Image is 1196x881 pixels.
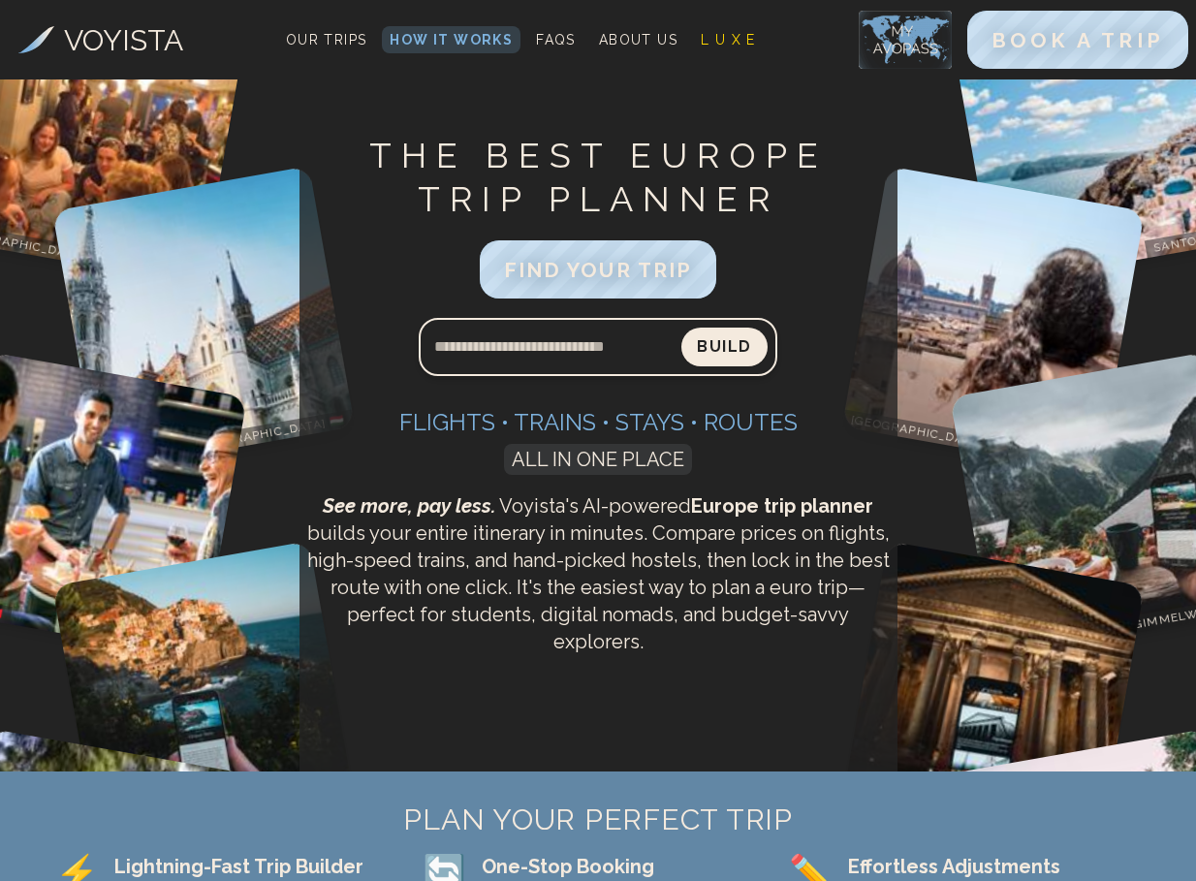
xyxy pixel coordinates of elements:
[967,33,1188,51] a: BOOK A TRIP
[307,492,890,655] p: Voyista's AI-powered builds your entire itinerary in minutes. Compare prices on flights, high-spe...
[419,324,681,370] input: Search query
[114,853,407,880] div: Lightning-Fast Trip Builder
[599,32,677,47] span: About Us
[286,32,367,47] span: Our Trips
[52,166,355,471] img: Budapest
[504,444,692,475] span: ALL IN ONE PLACE
[841,166,1144,471] img: Florence
[591,26,685,53] a: About Us
[55,802,1141,837] h2: PLAN YOUR PERFECT TRIP
[307,407,890,438] h3: Flights • Trains • Stays • Routes
[323,494,495,518] span: See more, pay less.
[848,853,1141,880] div: Effortless Adjustments
[382,26,520,53] a: How It Works
[701,32,756,47] span: L U X E
[307,134,890,221] h1: THE BEST EUROPE TRIP PLANNER
[504,258,692,282] span: FIND YOUR TRIP
[480,263,716,281] a: FIND YOUR TRIP
[991,28,1164,52] span: BOOK A TRIP
[859,11,952,69] img: My Account
[64,18,183,62] h3: VOYISTA
[278,26,375,53] a: Our Trips
[967,11,1188,69] button: BOOK A TRIP
[390,32,513,47] span: How It Works
[482,853,774,880] div: One-Stop Booking
[841,541,1144,846] img: Rome
[528,26,583,53] a: FAQs
[693,26,764,53] a: L U X E
[18,18,183,62] a: VOYISTA
[480,240,716,299] button: FIND YOUR TRIP
[691,494,873,518] strong: Europe trip planner
[681,328,768,366] button: Build
[52,541,355,846] img: Cinque Terre
[536,32,576,47] span: FAQs
[18,26,54,53] img: Voyista Logo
